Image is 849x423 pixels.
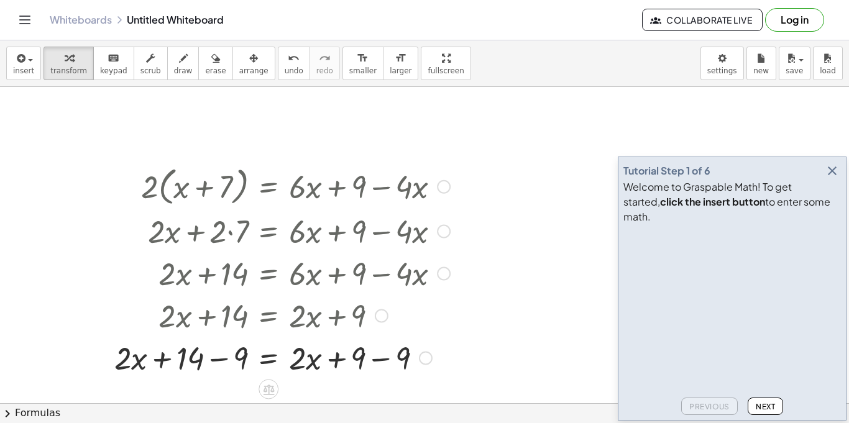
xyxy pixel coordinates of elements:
[316,66,333,75] span: redo
[108,51,119,66] i: keyboard
[134,47,168,80] button: scrub
[786,66,803,75] span: save
[232,47,275,80] button: arrange
[390,66,411,75] span: larger
[748,398,783,415] button: Next
[653,14,752,25] span: Collaborate Live
[6,47,41,80] button: insert
[310,47,340,80] button: redoredo
[765,8,824,32] button: Log in
[167,47,200,80] button: draw
[342,47,383,80] button: format_sizesmaller
[813,47,843,80] button: load
[174,66,193,75] span: draw
[93,47,134,80] button: keyboardkeypad
[349,66,377,75] span: smaller
[259,380,278,399] div: Apply the same math to both sides of the equation
[140,66,161,75] span: scrub
[395,51,406,66] i: format_size
[357,51,369,66] i: format_size
[700,47,744,80] button: settings
[820,66,836,75] span: load
[746,47,776,80] button: new
[44,47,94,80] button: transform
[13,66,34,75] span: insert
[383,47,418,80] button: format_sizelarger
[779,47,810,80] button: save
[50,66,87,75] span: transform
[285,66,303,75] span: undo
[756,402,775,411] span: Next
[428,66,464,75] span: fullscreen
[100,66,127,75] span: keypad
[623,163,710,178] div: Tutorial Step 1 of 6
[660,195,765,208] b: click the insert button
[288,51,300,66] i: undo
[198,47,232,80] button: erase
[50,14,112,26] a: Whiteboards
[15,10,35,30] button: Toggle navigation
[623,180,841,224] div: Welcome to Graspable Math! To get started, to enter some math.
[707,66,737,75] span: settings
[205,66,226,75] span: erase
[319,51,331,66] i: redo
[753,66,769,75] span: new
[642,9,763,31] button: Collaborate Live
[278,47,310,80] button: undoundo
[239,66,268,75] span: arrange
[421,47,470,80] button: fullscreen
